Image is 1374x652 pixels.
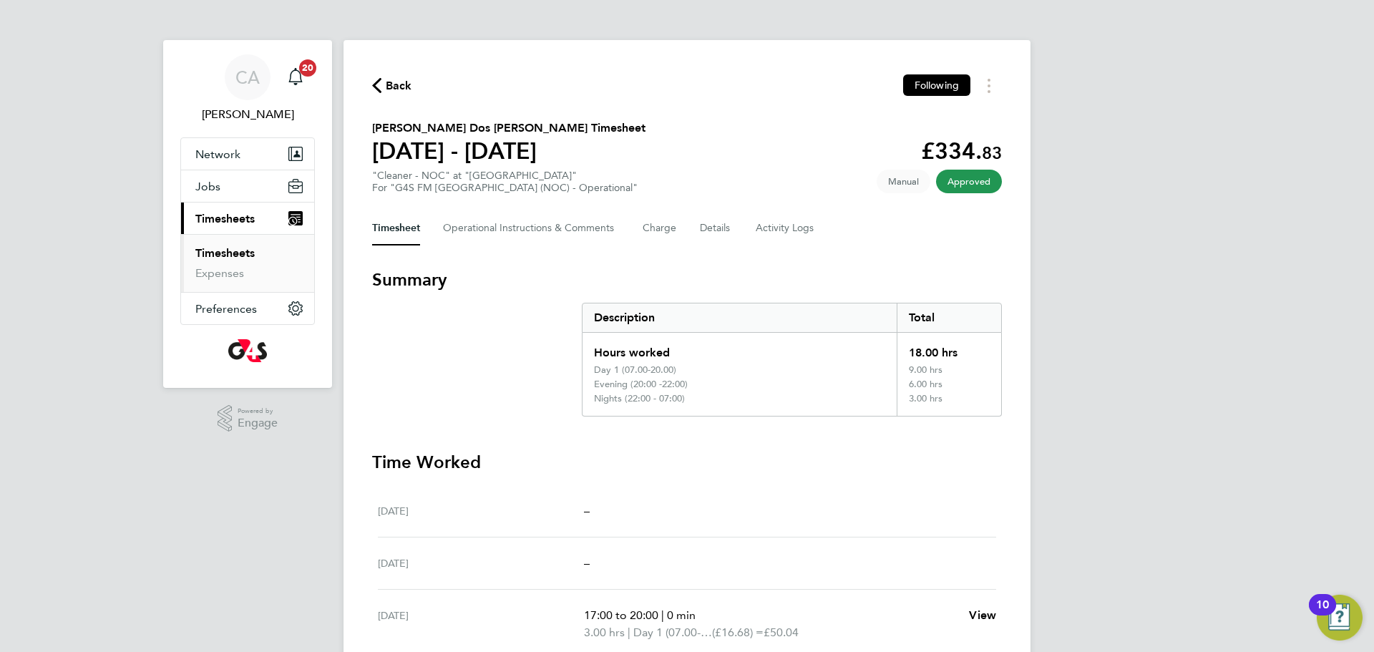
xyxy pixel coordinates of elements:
button: Open Resource Center, 10 new notifications [1317,595,1363,641]
div: Timesheets [181,234,314,292]
div: Nights (22:00 - 07:00) [594,393,685,404]
span: Back [386,77,412,94]
h3: Summary [372,268,1002,291]
button: Following [903,74,970,96]
a: Expenses [195,266,244,280]
app-decimal: £334. [921,137,1002,165]
a: View [969,607,996,624]
div: 9.00 hrs [897,364,1001,379]
span: 0 min [667,608,696,622]
div: Hours worked [583,333,897,364]
img: g4s-logo-retina.png [228,339,267,362]
a: Timesheets [195,246,255,260]
button: Preferences [181,293,314,324]
button: Activity Logs [756,211,816,245]
span: (£16.68) = [712,626,764,639]
div: Total [897,303,1001,332]
span: Day 1 (07.00-20.00) [633,624,712,641]
button: Charge [643,211,677,245]
button: Back [372,77,412,94]
button: Network [181,138,314,170]
button: Timesheet [372,211,420,245]
a: Powered byEngage [218,405,278,432]
nav: Main navigation [163,40,332,388]
div: Evening (20:00 -22:00) [594,379,688,390]
span: This timesheet has been approved. [936,170,1002,193]
button: Jobs [181,170,314,202]
span: View [969,608,996,622]
div: 6.00 hrs [897,379,1001,393]
span: This timesheet was manually created. [877,170,930,193]
div: For "G4S FM [GEOGRAPHIC_DATA] (NOC) - Operational" [372,182,638,194]
div: [DATE] [378,555,584,572]
span: Preferences [195,302,257,316]
span: Following [915,79,959,92]
span: Powered by [238,405,278,417]
span: Jobs [195,180,220,193]
button: Timesheets Menu [976,74,1002,97]
button: Timesheets [181,203,314,234]
div: 10 [1316,605,1329,623]
span: Chyrie Anderson [180,106,315,123]
span: Engage [238,417,278,429]
span: | [661,608,664,622]
h1: [DATE] - [DATE] [372,137,645,165]
span: CA [235,68,260,87]
span: Timesheets [195,212,255,225]
span: 83 [982,142,1002,163]
a: 20 [281,54,310,100]
span: 3.00 hrs [584,626,625,639]
a: Go to home page [180,339,315,362]
div: Description [583,303,897,332]
div: Summary [582,303,1002,417]
div: "Cleaner - NOC" at "[GEOGRAPHIC_DATA]" [372,170,638,194]
span: £50.04 [764,626,799,639]
span: 20 [299,59,316,77]
h2: [PERSON_NAME] Dos [PERSON_NAME] Timesheet [372,120,645,137]
span: | [628,626,630,639]
div: Day 1 (07.00-20.00) [594,364,676,376]
h3: Time Worked [372,451,1002,474]
span: – [584,556,590,570]
span: 17:00 to 20:00 [584,608,658,622]
div: 18.00 hrs [897,333,1001,364]
span: – [584,504,590,517]
a: CA[PERSON_NAME] [180,54,315,123]
button: Details [700,211,733,245]
div: 3.00 hrs [897,393,1001,416]
span: Network [195,147,240,161]
button: Operational Instructions & Comments [443,211,620,245]
div: [DATE] [378,502,584,520]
